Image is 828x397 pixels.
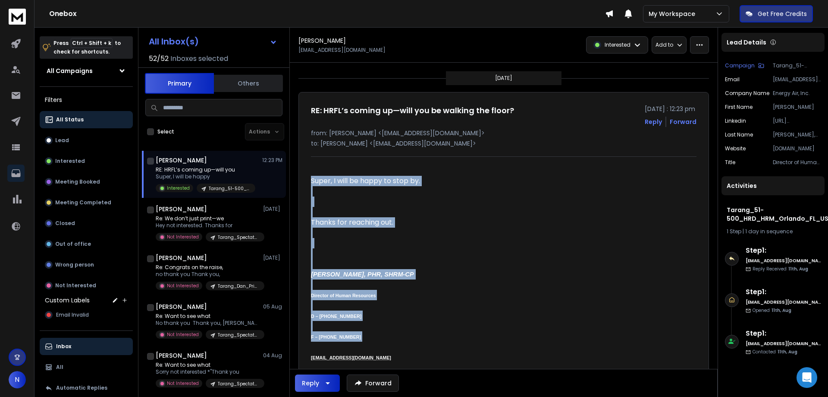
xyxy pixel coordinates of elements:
p: website [725,145,746,152]
p: Energy Air, Inc. [773,90,821,97]
button: Reply [295,375,340,392]
h6: [EMAIL_ADDRESS][DOMAIN_NAME] [746,257,821,264]
p: Sorry not interested *"Thank you [156,368,259,375]
button: Lead [40,132,133,149]
button: Interested [40,152,133,170]
p: Wrong person [55,261,94,268]
span: [PERSON_NAME], PHR, SHRM-CP [311,271,414,278]
p: Reply Received [753,266,808,272]
p: Interested [55,158,85,165]
p: Contacted [753,349,797,355]
button: Campaign [725,62,764,69]
span: 11th, Aug [788,266,808,272]
p: from: [PERSON_NAME] <[EMAIL_ADDRESS][DOMAIN_NAME]> [311,129,696,137]
p: Lead Details [727,38,766,47]
span: 1 day in sequence [745,228,793,235]
p: 05 Aug [263,303,282,310]
p: Not Interested [167,331,199,338]
button: Wrong person [40,256,133,273]
h1: [PERSON_NAME] [156,351,207,360]
button: N [9,371,26,388]
p: Email [725,76,740,83]
h3: Custom Labels [45,296,90,305]
p: title [725,159,735,166]
h1: [PERSON_NAME] [156,156,207,165]
h1: All Campaigns [47,67,93,75]
button: Automatic Replies [40,379,133,397]
p: no thank you Thank you, [156,271,259,278]
div: Activities [721,176,825,195]
div: Open Intercom Messenger [797,367,817,388]
p: Inbox [56,343,71,350]
p: [DATE] [263,206,282,213]
p: Tarang_Spectator Sports_COO_MD_CEO_USA_1st_Split [218,332,259,338]
h1: Onebox [49,9,605,19]
p: Automatic Replies [56,384,107,391]
p: Tarang_Spectator Sports_COO_MD_CEO_USA_1st_Split [218,381,259,387]
span: 52 / 52 [149,54,169,64]
p: Closed [55,220,75,227]
button: Out of office [40,235,133,253]
p: All Status [56,116,84,123]
p: Press to check for shortcuts. [53,39,121,56]
p: Get Free Credits [758,10,807,18]
img: logo [9,9,26,25]
p: Campaign [725,62,755,69]
p: No thank you Thank you, [PERSON_NAME] Vintage [156,320,259,327]
p: Company Name [725,90,769,97]
p: [EMAIL_ADDRESS][DOMAIN_NAME] [773,76,821,83]
h6: [EMAIL_ADDRESS][DOMAIN_NAME] [746,299,821,305]
h3: Filters [40,94,133,106]
button: All Campaigns [40,62,133,79]
label: Select [157,128,174,135]
p: Director of Human Resources [773,159,821,166]
p: 04 Aug [263,352,282,359]
p: Lead [55,137,69,144]
p: Tarang_51-500_HRD_HRM_Orlando_FL_USA [773,62,821,69]
button: Get Free Credits [740,5,813,22]
p: 12:23 PM [262,157,282,164]
span: F – [PHONE_NUMBER] [311,334,361,340]
p: Meeting Completed [55,199,111,206]
p: Re: We don’t just print—we [156,215,259,222]
h1: [PERSON_NAME] [156,302,207,311]
a: [EMAIL_ADDRESS][DOMAIN_NAME] [311,355,391,360]
span: Director of Human Resources [311,293,376,298]
span: Ctrl + Shift + k [71,38,113,48]
p: [EMAIL_ADDRESS][DOMAIN_NAME] [298,47,386,54]
h1: [PERSON_NAME] [156,205,207,213]
p: to: [PERSON_NAME] <[EMAIL_ADDRESS][DOMAIN_NAME]> [311,139,696,148]
button: Reply [645,118,662,126]
p: Interested [167,185,190,191]
h6: Step 1 : [746,287,821,297]
button: Not Interested [40,277,133,294]
p: Tarang_51-500_HRD_HRM_Orlando_FL_USA [209,185,250,192]
p: linkedin [725,118,746,124]
h6: [EMAIL_ADDRESS][DOMAIN_NAME] [746,340,821,347]
p: [URL][DOMAIN_NAME][PERSON_NAME] [773,118,821,124]
button: All Inbox(s) [142,33,284,50]
h3: Inboxes selected [170,54,228,64]
p: First Name [725,104,753,111]
p: Super, I will be happy [156,173,255,180]
p: [PERSON_NAME] [773,104,821,111]
p: Re: Want to see what [156,362,259,368]
div: | [727,228,819,235]
h6: Step 1 : [746,245,821,256]
h6: Step 1 : [746,328,821,339]
p: [PERSON_NAME], PHR, SHRM-CP [773,131,821,138]
h1: Tarang_51-500_HRD_HRM_Orlando_FL_USA [727,206,819,223]
h1: [PERSON_NAME] [156,254,207,262]
p: All [56,364,63,371]
p: [DATE] [495,75,512,82]
div: Reply [302,379,319,387]
p: [DATE] : 12:23 pm [645,105,696,113]
button: Forward [347,375,399,392]
h1: [PERSON_NAME] [298,36,346,45]
div: Forward [670,118,696,126]
p: My Workspace [649,10,699,18]
p: Add to [655,41,673,48]
p: Tarang_Spectator Sports_COO_MD_CEO_USA_2nd_Split [218,234,259,241]
p: Not Interested [167,380,199,387]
